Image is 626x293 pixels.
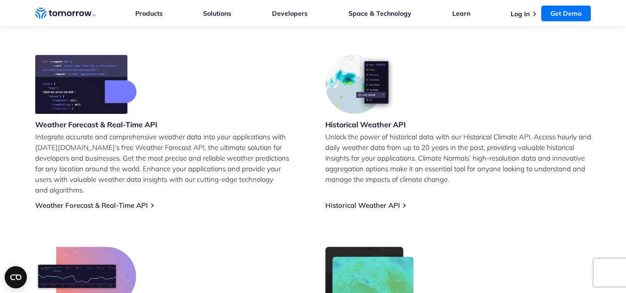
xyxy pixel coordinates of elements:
[325,131,591,185] p: Unlock the power of historical data with our Historical Climate API. Access hourly and daily weat...
[348,9,411,18] a: Space & Technology
[35,119,158,130] h3: Weather Forecast & Real-Time API
[35,6,95,20] a: Home link
[541,6,591,21] a: Get Demo
[203,9,231,18] a: Solutions
[511,10,530,18] a: Log In
[135,9,163,18] a: Products
[35,201,148,210] a: Weather Forecast & Real-Time API
[325,201,400,210] a: Historical Weather API
[452,9,470,18] a: Learn
[272,9,308,18] a: Developers
[5,266,27,288] button: Open CMP widget
[325,119,406,130] h3: Historical Weather API
[35,131,301,195] p: Integrate accurate and comprehensive weather data into your applications with [DATE][DOMAIN_NAME]...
